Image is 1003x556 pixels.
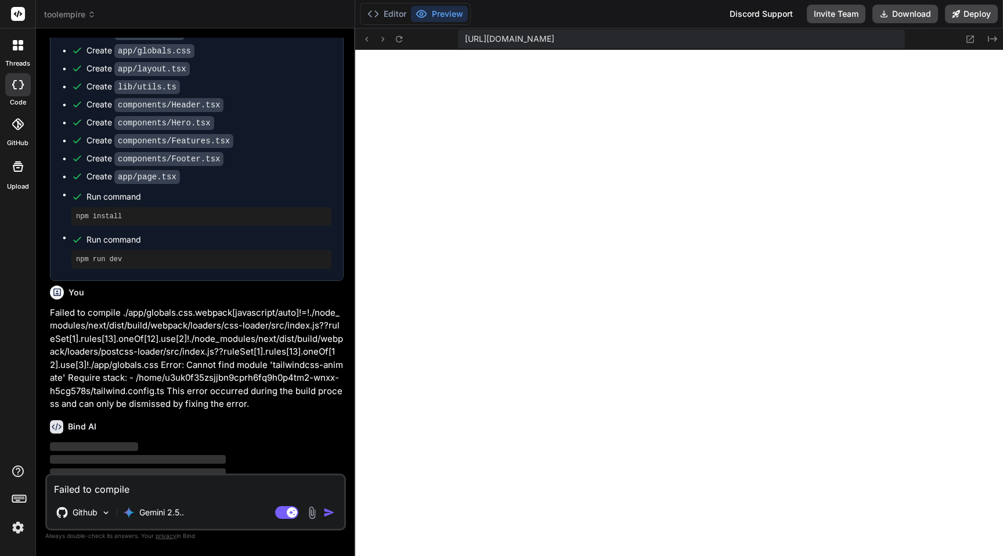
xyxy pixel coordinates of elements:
code: app/globals.css [114,44,194,58]
div: Create [86,99,223,111]
div: Create [86,81,180,93]
button: Preview [411,6,468,22]
h6: You [68,287,84,298]
iframe: Preview [355,50,1003,556]
div: Create [86,63,190,75]
code: components/Header.tsx [114,98,223,112]
span: ‌ [50,468,226,477]
label: Upload [7,182,29,192]
p: Always double-check its answers. Your in Bind [45,530,346,541]
code: lib/utils.ts [114,80,180,94]
div: Create [86,27,185,39]
img: icon [323,507,335,518]
code: components/Hero.tsx [114,116,214,130]
p: Gemini 2.5.. [139,507,184,518]
div: Create [86,45,194,57]
img: Gemini 2.5 Pro [123,507,135,518]
img: Pick Models [101,508,111,518]
span: ‌ [50,442,138,451]
span: [URL][DOMAIN_NAME] [465,33,554,45]
span: Run command [86,234,331,245]
span: Run command [86,191,331,203]
pre: npm install [76,212,327,221]
code: components/Footer.tsx [114,152,223,166]
button: Invite Team [807,5,865,23]
div: Create [86,135,233,147]
div: Create [86,117,214,129]
label: GitHub [7,138,28,148]
span: privacy [156,532,176,539]
p: Github [73,507,98,518]
h6: Bind AI [68,421,96,432]
img: settings [8,518,28,537]
p: Failed to compile ./app/globals.css.webpack[javascript/auto]!=!./node_modules/next/dist/build/web... [50,306,344,411]
code: components/Features.tsx [114,134,233,148]
span: toolempire [44,9,96,20]
div: Discord Support [723,5,800,23]
div: Create [86,153,223,165]
span: ‌ [50,455,226,464]
img: attachment [305,506,319,519]
code: app/layout.tsx [114,62,190,76]
button: Download [872,5,938,23]
label: code [10,98,26,107]
button: Deploy [945,5,998,23]
code: app/page.tsx [114,170,180,184]
pre: npm run dev [76,255,327,264]
div: Create [86,171,180,183]
label: threads [5,59,30,68]
button: Editor [363,6,411,22]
